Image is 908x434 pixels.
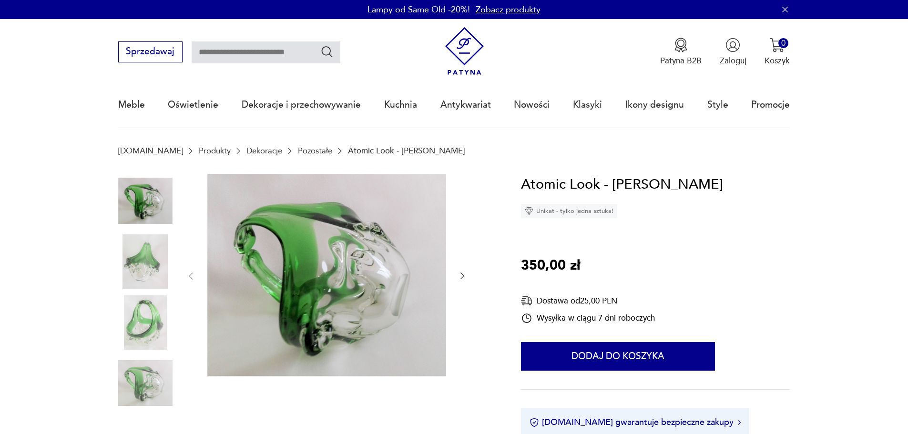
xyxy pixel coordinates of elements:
a: Zobacz produkty [476,4,541,16]
div: Wysyłka w ciągu 7 dni roboczych [521,313,655,324]
p: Atomic Look - [PERSON_NAME] [348,146,465,155]
img: Ikona certyfikatu [530,418,539,427]
button: Dodaj do koszyka [521,342,715,371]
a: Klasyki [573,83,602,127]
img: Zdjęcie produktu Atomic Look - Ladislav Palecek [118,174,173,228]
a: Ikona medaluPatyna B2B [660,38,702,66]
img: Zdjęcie produktu Atomic Look - Ladislav Palecek [118,234,173,289]
img: Ikonka użytkownika [725,38,740,52]
div: 0 [778,38,788,48]
a: Antykwariat [440,83,491,127]
div: Dostawa od 25,00 PLN [521,295,655,307]
a: [DOMAIN_NAME] [118,146,183,155]
h1: Atomic Look - [PERSON_NAME] [521,174,723,196]
img: Ikona dostawy [521,295,532,307]
button: 0Koszyk [765,38,790,66]
a: Produkty [199,146,231,155]
a: Promocje [751,83,790,127]
a: Meble [118,83,145,127]
p: Koszyk [765,55,790,66]
p: 350,00 zł [521,255,580,277]
img: Ikona strzałki w prawo [738,420,741,425]
button: Patyna B2B [660,38,702,66]
a: Dekoracje [246,146,282,155]
p: Patyna B2B [660,55,702,66]
a: Sprzedawaj [118,49,183,56]
img: Ikona medalu [673,38,688,52]
a: Style [707,83,728,127]
button: Zaloguj [720,38,746,66]
a: Nowości [514,83,550,127]
button: Szukaj [320,45,334,59]
a: Kuchnia [384,83,417,127]
img: Ikona koszyka [770,38,785,52]
img: Zdjęcie produktu Atomic Look - Ladislav Palecek [118,356,173,410]
img: Zdjęcie produktu Atomic Look - Ladislav Palecek [207,174,446,377]
a: Dekoracje i przechowywanie [242,83,361,127]
img: Patyna - sklep z meblami i dekoracjami vintage [440,27,489,75]
img: Ikona diamentu [525,207,533,215]
a: Pozostałe [298,146,332,155]
p: Zaloguj [720,55,746,66]
button: [DOMAIN_NAME] gwarantuje bezpieczne zakupy [530,416,741,428]
button: Sprzedawaj [118,41,183,62]
a: Ikony designu [625,83,684,127]
a: Oświetlenie [168,83,218,127]
img: Zdjęcie produktu Atomic Look - Ladislav Palecek [118,295,173,350]
div: Unikat - tylko jedna sztuka! [521,204,617,218]
p: Lampy od Same Old -20%! [367,4,470,16]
